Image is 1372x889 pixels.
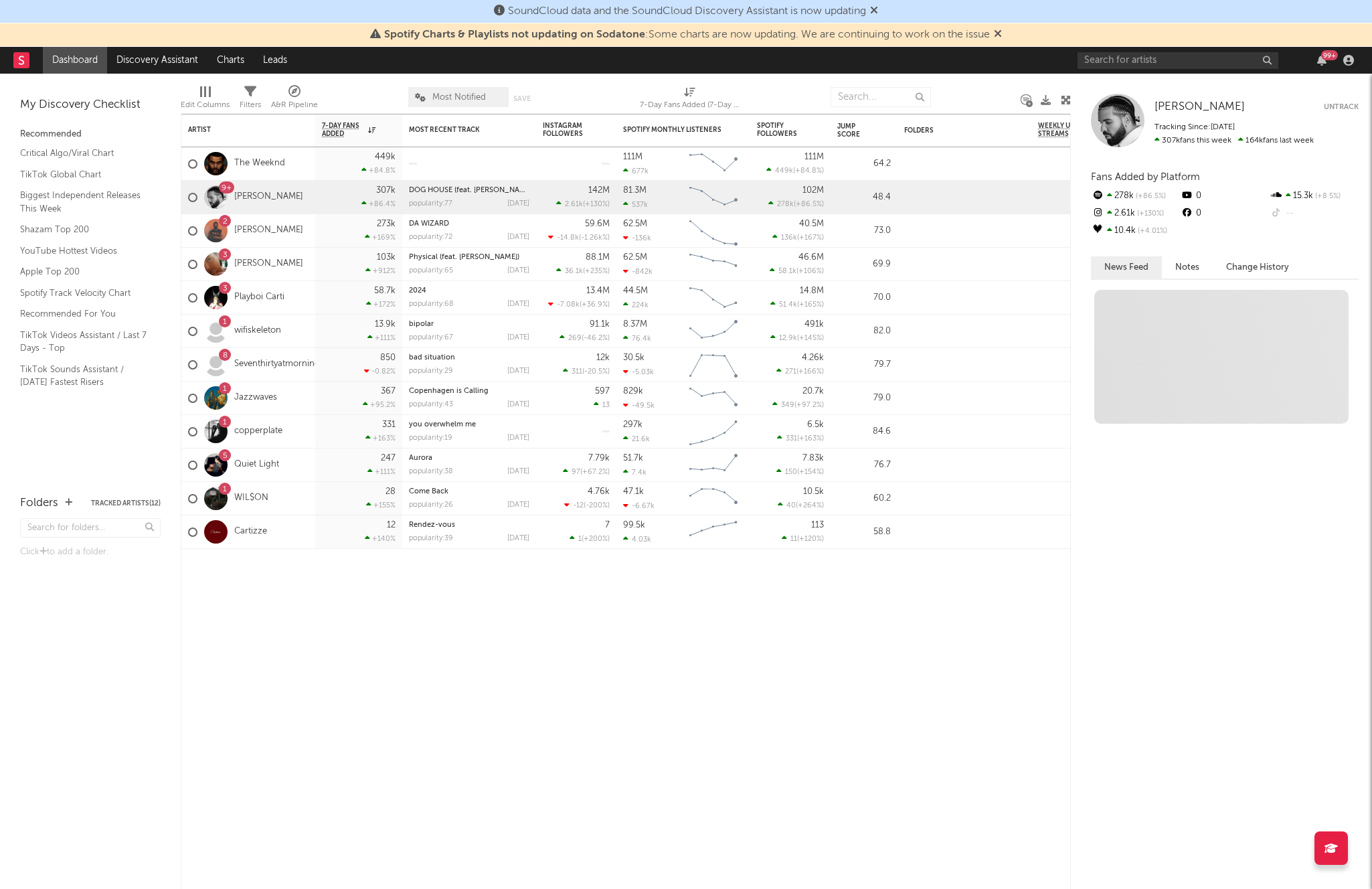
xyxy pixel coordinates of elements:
div: +111 % [367,333,396,342]
svg: Chart title [683,147,744,181]
div: ( ) [768,199,824,208]
div: 60.2 [837,491,891,507]
div: A&R Pipeline [271,97,318,113]
span: +8.5 % [1313,193,1341,200]
div: 273k [377,220,396,228]
a: Playboi Carti [234,292,284,303]
span: 58.1k [778,268,796,275]
span: -14.8k [557,234,579,242]
div: Filters [240,97,261,113]
button: Untrack [1324,100,1359,114]
div: popularity: 68 [409,301,454,308]
span: 7-Day Fans Added [322,122,365,138]
span: +264 % [798,502,822,509]
a: The Weeknd [234,158,285,169]
div: 44.5M [623,287,648,295]
div: -136k [623,234,651,242]
div: 7-Day Fans Added (7-Day Fans Added) [640,97,740,113]
svg: Chart title [683,248,744,281]
button: Change History [1213,256,1302,278]
div: [DATE] [507,267,529,274]
div: 7.83k [802,454,824,463]
div: ( ) [782,534,824,543]
div: 70.0 [837,290,891,306]
div: ( ) [563,367,610,376]
div: 8.37M [623,320,647,329]
div: Aurora [409,455,529,462]
span: -12 [573,502,584,509]
div: 850 [380,353,396,362]
div: Copenhagen is Calling [409,388,529,395]
div: 99.5k [623,521,645,530]
div: [DATE] [507,535,529,542]
div: 48.4 [837,189,891,206]
div: [DATE] [507,234,529,241]
div: 224k [623,301,649,309]
button: Notes [1162,256,1213,278]
div: 15.3k [1270,187,1359,205]
span: +154 % [799,469,822,476]
div: popularity: 43 [409,401,453,408]
span: 12.9k [779,335,797,342]
div: 367 [381,387,396,396]
div: Click to add a folder. [20,544,161,560]
div: popularity: 77 [409,200,452,208]
span: -7.08k [557,301,580,309]
div: 7-Day Fans Added (7-Day Fans Added) [640,80,740,119]
span: +130 % [585,201,608,208]
div: My Discovery Checklist [20,97,161,113]
div: -842k [623,267,653,276]
div: 6.5k [807,420,824,429]
div: 102M [802,186,824,195]
div: 81.3M [623,186,647,195]
div: ( ) [564,501,610,509]
div: 307k [376,186,396,195]
span: Tracking Since: [DATE] [1154,123,1235,131]
div: 103k [377,253,396,262]
a: TikTok Sounds Assistant / [DATE] Fastest Risers [20,362,147,390]
button: News Feed [1091,256,1162,278]
span: 2.61k [565,201,583,208]
div: 58.8 [837,524,891,540]
span: 449k [775,167,793,175]
a: Discovery Assistant [107,47,207,74]
div: -- [1270,205,1359,222]
div: ( ) [776,367,824,376]
a: copperplate [234,426,282,437]
div: 4.03k [623,535,651,544]
span: 51.4k [779,301,797,309]
div: ( ) [548,300,610,309]
span: 164k fans last week [1154,137,1314,145]
div: 111M [623,153,642,161]
a: Dashboard [43,47,107,74]
div: 278k [1091,187,1180,205]
div: 0 [1180,187,1269,205]
span: +4.01 % [1136,228,1167,235]
a: YouTube Hottest Videos [20,244,147,258]
a: Copenhagen is Calling [409,388,489,395]
div: +169 % [365,233,396,242]
div: Filters [240,80,261,119]
div: +111 % [367,467,396,476]
span: -20.5 % [584,368,608,376]
div: Folders [20,495,58,511]
span: -200 % [586,502,608,509]
div: popularity: 26 [409,501,453,509]
a: Quiet Light [234,459,279,471]
div: bad situation [409,354,529,361]
svg: Chart title [683,281,744,315]
svg: Chart title [683,315,744,348]
a: DOG HOUSE (feat. [PERSON_NAME] & Yeat) [409,187,558,194]
div: ( ) [778,501,824,509]
span: +166 % [798,368,822,376]
span: SoundCloud data and the SoundCloud Discovery Assistant is now updating [508,6,866,17]
span: +163 % [799,435,822,442]
span: 97 [572,469,580,476]
div: Folders [904,127,1005,135]
span: +97.2 % [796,402,822,409]
div: [DATE] [507,468,529,475]
span: +145 % [799,335,822,342]
svg: Chart title [683,348,744,382]
div: 62.5M [623,253,647,262]
div: popularity: 72 [409,234,452,241]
